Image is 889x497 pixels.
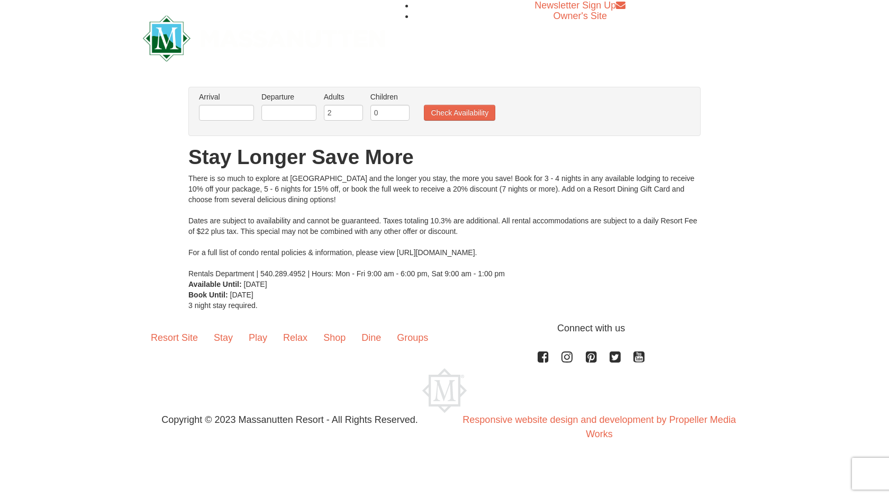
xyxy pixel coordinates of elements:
strong: Book Until: [188,291,228,299]
a: Responsive website design and development by Propeller Media Works [462,414,736,439]
p: Connect with us [143,321,746,336]
a: Dine [353,321,389,354]
span: 3 night stay required. [188,301,258,310]
a: Groups [389,321,436,354]
label: Arrival [199,92,254,102]
a: Relax [275,321,315,354]
label: Children [370,92,410,102]
label: Departure [261,92,316,102]
button: Check Availability [424,105,495,121]
img: Massanutten Resort Logo [422,368,467,413]
img: Massanutten Resort Logo [143,15,385,61]
a: Shop [315,321,353,354]
h1: Stay Longer Save More [188,147,701,168]
a: Resort Site [143,321,206,354]
span: [DATE] [230,291,253,299]
div: There is so much to explore at [GEOGRAPHIC_DATA] and the longer you stay, the more you save! Book... [188,173,701,279]
label: Adults [324,92,363,102]
a: Play [241,321,275,354]
span: [DATE] [244,280,267,288]
strong: Available Until: [188,280,242,288]
a: Massanutten Resort [143,24,385,49]
a: Owner's Site [554,11,607,21]
p: Copyright © 2023 Massanutten Resort - All Rights Reserved. [135,413,444,427]
a: Stay [206,321,241,354]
